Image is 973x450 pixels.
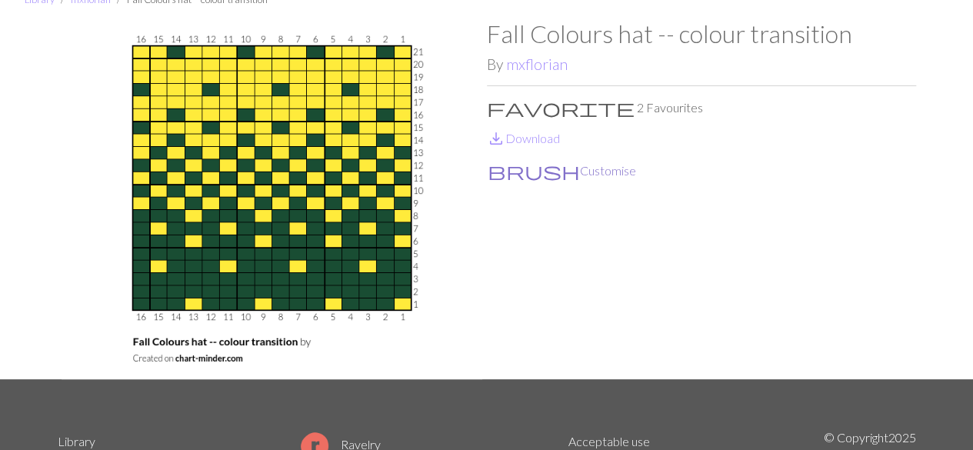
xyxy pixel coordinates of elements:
span: favorite [487,97,635,118]
h1: Fall Colours hat -- colour transition [487,19,916,48]
h2: By [487,55,916,73]
p: 2 Favourites [487,98,916,117]
button: CustomiseCustomise [487,161,637,181]
a: Library [58,434,95,448]
img: Fall Colours hat -- colour transition [58,19,487,379]
i: Customise [488,162,580,180]
a: DownloadDownload [487,131,560,145]
span: brush [488,160,580,182]
a: mxflorian [506,55,568,73]
span: save_alt [487,128,505,149]
i: Favourite [487,98,635,117]
a: Acceptable use [568,434,650,448]
i: Download [487,129,505,148]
